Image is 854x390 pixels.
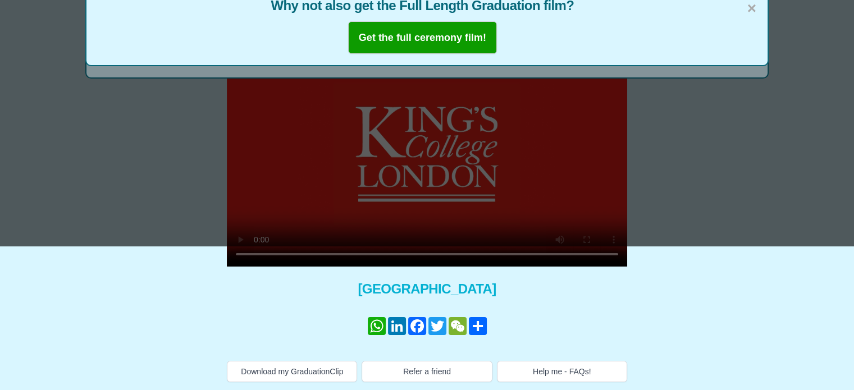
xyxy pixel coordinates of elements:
[387,317,407,335] a: LinkedIn
[407,317,427,335] a: Facebook
[427,317,447,335] a: Twitter
[359,32,486,43] b: Get the full ceremony film!
[348,21,497,54] button: Get the full ceremony film!
[227,280,627,298] span: [GEOGRAPHIC_DATA]
[367,317,387,335] a: WhatsApp
[227,361,357,382] button: Download my GraduationClip
[468,317,488,335] a: Share
[362,361,492,382] button: Refer a friend
[497,361,627,382] button: Help me - FAQs!
[447,317,468,335] a: WeChat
